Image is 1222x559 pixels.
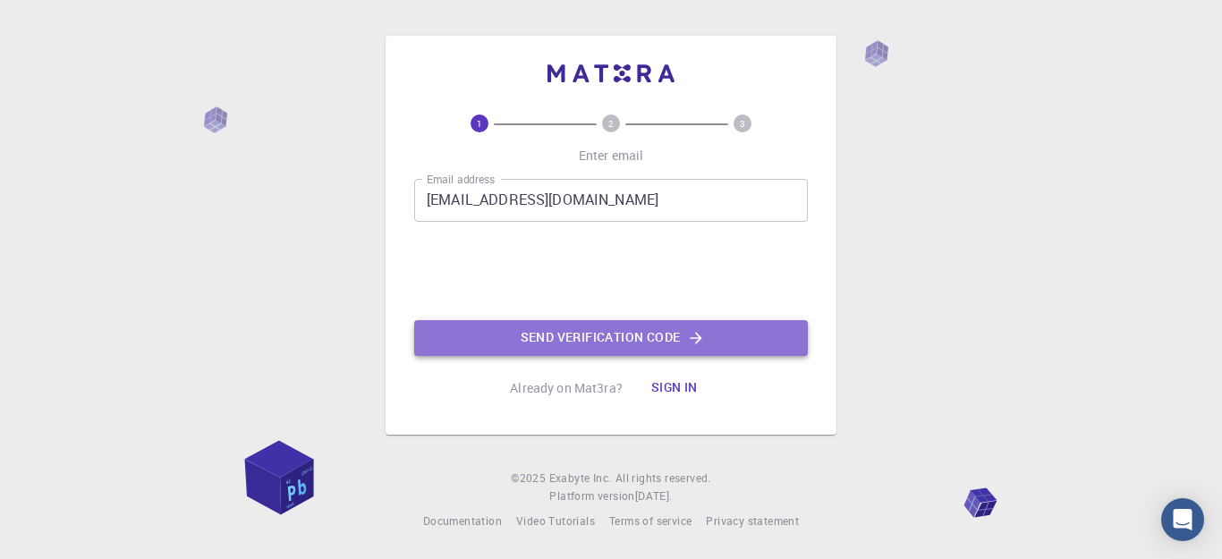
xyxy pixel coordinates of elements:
iframe: reCAPTCHA [475,236,747,306]
p: Enter email [579,147,644,165]
div: Open Intercom Messenger [1161,498,1204,541]
text: 3 [740,117,745,130]
span: Terms of service [609,513,692,528]
a: Terms of service [609,512,692,530]
span: [DATE] . [635,488,673,503]
a: Exabyte Inc. [549,470,612,487]
button: Send verification code [414,320,808,356]
text: 1 [477,117,482,130]
label: Email address [427,172,495,187]
span: Privacy statement [706,513,799,528]
a: Documentation [423,512,502,530]
a: Video Tutorials [516,512,595,530]
span: © 2025 [511,470,548,487]
text: 2 [608,117,614,130]
span: Platform version [549,487,634,505]
button: Sign in [637,370,712,406]
a: Privacy statement [706,512,799,530]
span: Exabyte Inc. [549,470,612,485]
span: Video Tutorials [516,513,595,528]
span: Documentation [423,513,502,528]
p: Already on Mat3ra? [510,379,623,397]
a: [DATE]. [635,487,673,505]
span: All rights reserved. [615,470,711,487]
